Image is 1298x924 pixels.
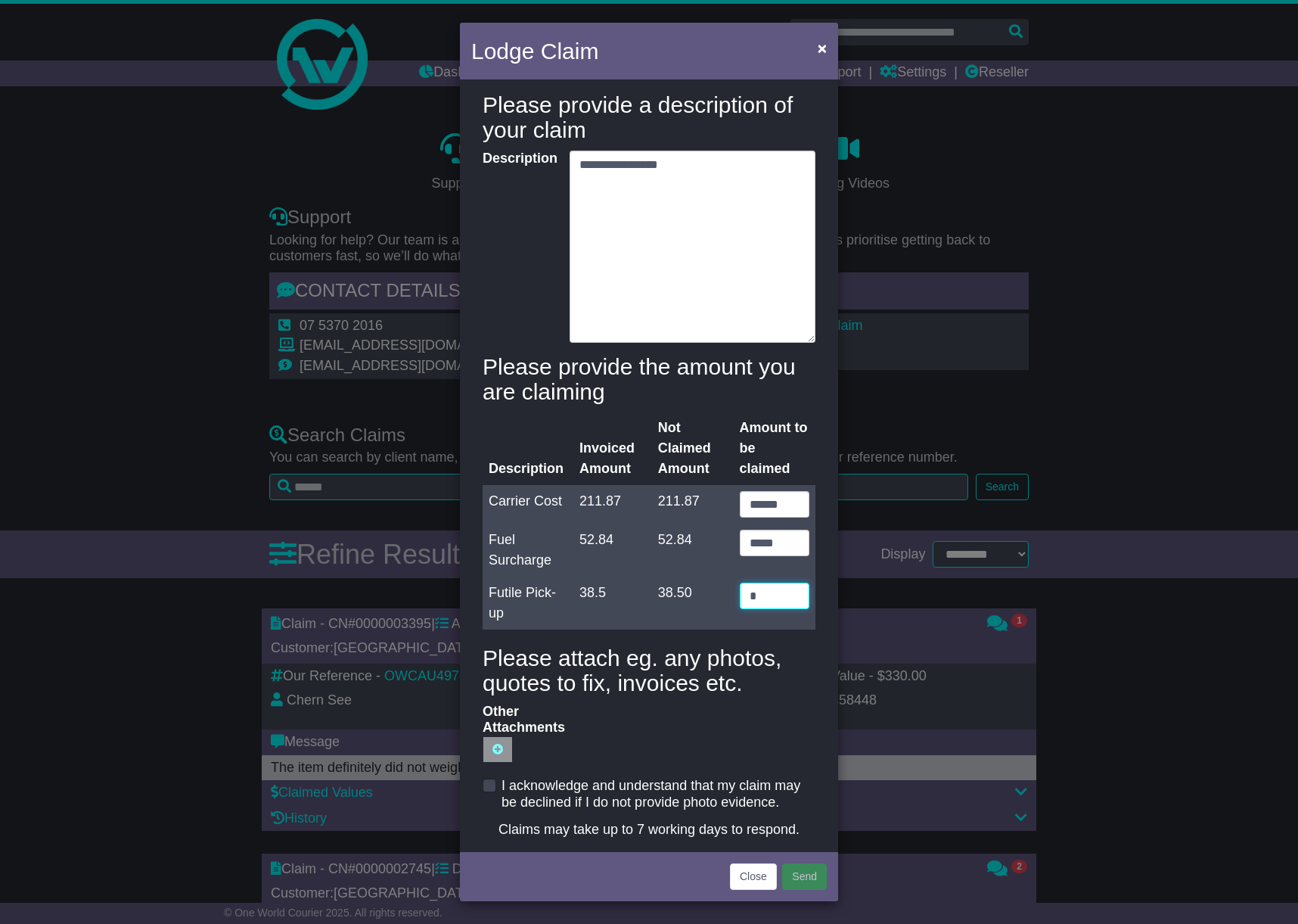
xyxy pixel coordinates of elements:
[652,524,734,577] td: 52.84
[652,412,734,485] th: Not Claimed Amount
[483,577,573,630] td: Futile Pick-up
[483,524,573,577] td: Fuel Surcharge
[573,524,652,577] td: 52.84
[652,577,734,630] td: 38.50
[573,485,652,524] td: 211.87
[483,412,573,485] th: Description
[782,863,827,890] button: Send
[734,412,815,485] th: Amount to be claimed
[475,704,562,763] label: Other Attachments
[483,92,815,142] h4: Please provide a description of your claim
[818,39,827,57] span: ×
[475,151,562,339] label: Description
[483,354,815,404] h4: Please provide the amount you are claiming
[483,646,815,695] h4: Please attach eg. any photos, quotes to fix, invoices etc.
[573,412,652,485] th: Invoiced Amount
[501,778,815,810] label: I acknowledge and understand that my claim may be declined if I do not provide photo evidence.
[483,822,815,838] div: Claims may take up to 7 working days to respond.
[652,485,734,524] td: 211.87
[573,577,652,630] td: 38.5
[471,34,598,68] h4: Lodge Claim
[810,33,834,64] button: Close
[730,863,777,890] button: Close
[483,485,573,524] td: Carrier Cost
